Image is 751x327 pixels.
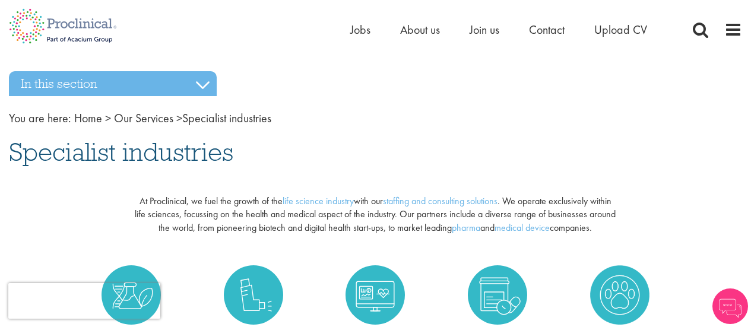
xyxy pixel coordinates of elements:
img: Biopharmaceuticals [102,265,161,325]
img: Consumer Health [468,265,527,325]
a: Medical Devices [201,265,306,325]
a: breadcrumb link to Our Services [114,110,173,126]
span: Specialist industries [74,110,271,126]
img: Medical Devices [224,265,283,325]
img: Digital Health [346,265,405,325]
a: Jobs [350,22,370,37]
a: breadcrumb link to Home [74,110,102,126]
a: staffing and consulting solutions [383,195,498,207]
span: Specialist industries [9,136,233,168]
a: Join us [470,22,499,37]
span: > [176,110,182,126]
img: Animal Sciences [590,265,649,325]
a: About us [400,22,440,37]
a: Contact [529,22,565,37]
a: pharma [452,221,480,234]
a: Upload CV [594,22,647,37]
h3: In this section [9,71,217,96]
span: > [105,110,111,126]
a: Biopharmaceuticals [79,265,183,325]
p: At Proclinical, we fuel the growth of the with our . We operate exclusively within life sciences,... [134,195,617,236]
img: Chatbot [712,288,748,324]
span: You are here: [9,110,71,126]
iframe: reCAPTCHA [8,283,160,319]
a: life science industry [283,195,354,207]
a: medical device [495,221,550,234]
